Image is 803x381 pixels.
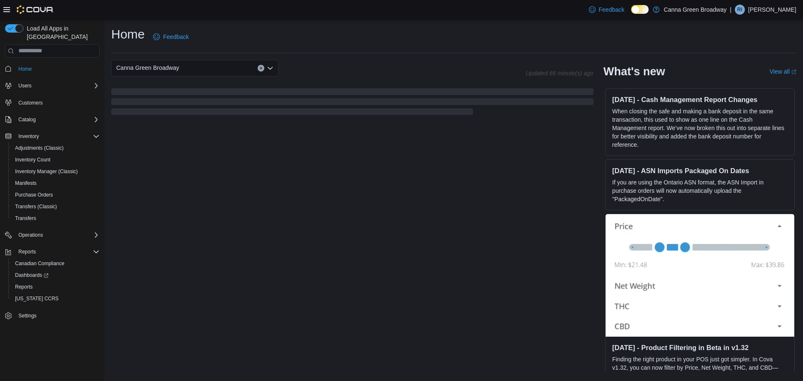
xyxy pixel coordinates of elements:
button: Inventory [15,131,42,141]
h3: [DATE] - Cash Management Report Changes [612,95,788,104]
p: When closing the safe and making a bank deposit in the same transaction, this used to show as one... [612,107,788,149]
a: Inventory Count [12,155,54,165]
button: Operations [15,230,46,240]
h1: Home [111,26,145,43]
span: Inventory Manager (Classic) [15,168,78,175]
span: Transfers [15,215,36,222]
a: Dashboards [12,270,52,280]
button: Reports [2,246,103,258]
button: Inventory Manager (Classic) [8,166,103,177]
span: Inventory [15,131,100,141]
button: Open list of options [267,65,274,72]
span: Inventory Count [12,155,100,165]
button: Home [2,63,103,75]
span: Adjustments (Classic) [15,145,64,151]
button: Reports [15,247,39,257]
a: Transfers [12,213,39,223]
p: [PERSON_NAME] [748,5,796,15]
button: Inventory [2,130,103,142]
button: Reports [8,281,103,293]
span: Reports [15,247,100,257]
a: Transfers (Classic) [12,202,60,212]
a: Canadian Compliance [12,258,68,268]
span: Purchase Orders [12,190,100,200]
button: Inventory Count [8,154,103,166]
span: Load All Apps in [GEOGRAPHIC_DATA] [23,24,100,41]
span: Reports [18,248,36,255]
button: Clear input [258,65,264,72]
span: Customers [15,97,100,108]
span: Inventory Count [15,156,51,163]
a: Customers [15,98,46,108]
img: Cova [17,5,54,14]
span: Users [15,81,100,91]
button: Catalog [2,114,103,125]
button: Adjustments (Classic) [8,142,103,154]
span: Dashboards [15,272,49,279]
span: Catalog [15,115,100,125]
a: View allExternal link [770,68,796,75]
button: Settings [2,309,103,322]
h2: What's new [604,65,665,78]
a: [US_STATE] CCRS [12,294,62,304]
span: Home [15,64,100,74]
p: Canna Green Broadway [664,5,726,15]
span: Reports [12,282,100,292]
button: Purchase Orders [8,189,103,201]
span: Users [18,82,31,89]
span: Inventory [18,133,39,140]
span: Transfers (Classic) [12,202,100,212]
a: Adjustments (Classic) [12,143,67,153]
p: Updated 66 minute(s) ago [526,70,593,77]
button: Operations [2,229,103,241]
span: Washington CCRS [12,294,100,304]
a: Feedback [150,28,192,45]
h3: [DATE] - ASN Imports Packaged On Dates [612,166,788,175]
h3: [DATE] - Product Filtering in Beta in v1.32 [612,343,788,352]
button: Canadian Compliance [8,258,103,269]
nav: Complex example [5,59,100,344]
span: Transfers (Classic) [15,203,57,210]
a: Inventory Manager (Classic) [12,166,81,176]
span: Inventory Manager (Classic) [12,166,100,176]
button: Users [2,80,103,92]
input: Dark Mode [631,5,649,14]
span: Manifests [12,178,100,188]
p: | [730,5,731,15]
a: Feedback [586,1,628,18]
span: Canadian Compliance [15,260,64,267]
span: Settings [15,310,100,321]
span: Feedback [163,33,189,41]
p: If you are using the Ontario ASN format, the ASN Import in purchase orders will now automatically... [612,178,788,203]
span: [US_STATE] CCRS [15,295,59,302]
span: Settings [18,312,36,319]
span: Canadian Compliance [12,258,100,268]
svg: External link [791,69,796,74]
button: Transfers [8,212,103,224]
span: Canna Green Broadway [116,63,179,73]
span: Catalog [18,116,36,123]
span: Dashboards [12,270,100,280]
span: Operations [15,230,100,240]
a: Home [15,64,35,74]
button: Manifests [8,177,103,189]
span: RI [737,5,742,15]
a: Settings [15,311,40,321]
span: Feedback [599,5,624,14]
span: Transfers [12,213,100,223]
a: Purchase Orders [12,190,56,200]
span: Operations [18,232,43,238]
span: Loading [111,90,593,117]
span: Customers [18,100,43,106]
div: Raven Irwin [735,5,745,15]
span: Adjustments (Classic) [12,143,100,153]
span: Manifests [15,180,36,187]
a: Manifests [12,178,40,188]
button: Customers [2,97,103,109]
a: Dashboards [8,269,103,281]
a: Reports [12,282,36,292]
span: Reports [15,284,33,290]
button: [US_STATE] CCRS [8,293,103,304]
button: Transfers (Classic) [8,201,103,212]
